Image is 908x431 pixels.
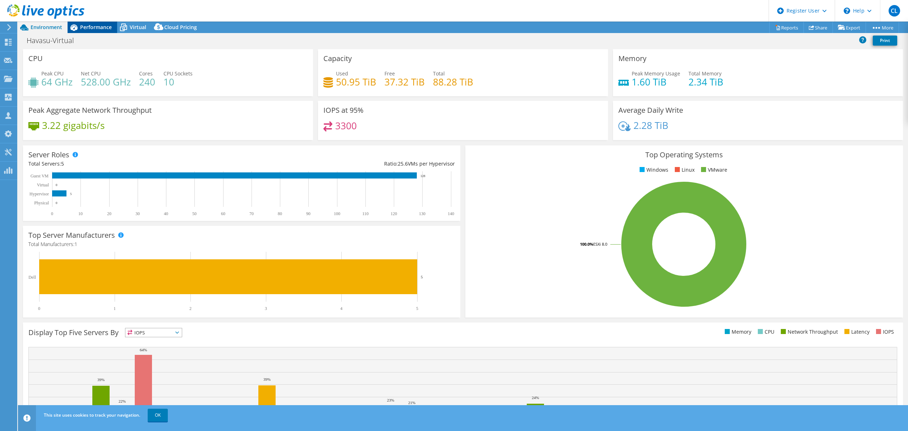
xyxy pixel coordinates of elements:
li: Memory [723,328,751,336]
span: IOPS [125,328,182,337]
text: 10 [78,211,83,216]
h4: 3300 [335,122,357,130]
text: 21% [408,400,415,405]
h4: 2.28 TiB [633,121,668,129]
li: Windows [638,166,668,174]
h4: 37.32 TiB [384,78,425,86]
h4: 1.60 TiB [632,78,680,86]
text: 130 [419,211,425,216]
li: Latency [843,328,870,336]
li: Network Throughput [779,328,838,336]
text: 140 [448,211,454,216]
svg: \n [844,8,850,14]
a: More [866,22,899,33]
text: 50 [192,211,197,216]
text: 30 [135,211,140,216]
span: Total [433,70,445,77]
text: 24% [532,395,539,400]
li: CPU [756,328,774,336]
a: OK [148,409,168,422]
h3: Peak Aggregate Network Throughput [28,106,152,114]
text: 110 [362,211,369,216]
text: 70 [249,211,254,216]
h3: Memory [618,55,646,62]
h3: CPU [28,55,43,62]
span: CL [889,5,900,17]
text: 39% [263,377,271,381]
text: 5 [70,192,72,196]
li: VMware [699,166,727,174]
h4: 10 [163,78,193,86]
span: Cores [139,70,153,77]
a: Print [873,36,897,46]
span: Total Memory [688,70,722,77]
text: 60 [221,211,225,216]
text: 23% [387,398,394,402]
text: 22% [119,399,126,403]
h4: 88.28 TiB [433,78,473,86]
span: 25.6 [398,160,408,167]
text: 20 [107,211,111,216]
text: 90 [306,211,310,216]
h4: 2.34 TiB [688,78,723,86]
text: Dell [28,275,36,280]
text: Hypervisor [29,191,49,196]
text: 39% [97,377,105,382]
h4: Total Manufacturers: [28,240,455,248]
text: Virtual [37,182,49,187]
a: Share [803,22,833,33]
text: 5 [421,275,423,279]
text: 0 [51,211,53,216]
span: Net CPU [81,70,101,77]
h4: 240 [139,78,155,86]
text: 0 [56,201,57,205]
span: Used [336,70,348,77]
h3: Capacity [323,55,352,62]
span: Peak CPU [41,70,64,77]
tspan: ESXi 8.0 [593,241,607,247]
span: This site uses cookies to track your navigation. [44,412,140,418]
text: Physical [34,200,49,205]
text: 64% [140,348,147,352]
text: 0 [56,183,57,187]
span: Environment [31,24,62,31]
li: IOPS [874,328,894,336]
span: Peak Memory Usage [632,70,680,77]
tspan: 100.0% [580,241,593,247]
span: Virtual [130,24,146,31]
text: 80 [278,211,282,216]
span: 1 [74,241,77,247]
a: Export [833,22,866,33]
h4: 64 GHz [41,78,73,86]
text: 2 [189,306,192,311]
text: 1 [114,306,116,311]
h3: Server Roles [28,151,69,159]
h1: Havasu-Virtual [23,37,85,45]
text: 3 [265,306,267,311]
h3: Top Server Manufacturers [28,231,115,239]
li: Linux [673,166,695,174]
h3: Average Daily Write [618,106,683,114]
div: Total Servers: [28,160,242,168]
a: Reports [769,22,804,33]
div: Ratio: VMs per Hypervisor [242,160,455,168]
text: 120 [391,211,397,216]
text: Guest VM [31,173,49,179]
text: 128 [420,174,425,178]
span: Performance [80,24,112,31]
span: Cloud Pricing [164,24,197,31]
text: 5 [416,306,418,311]
span: 5 [61,160,64,167]
h4: 50.95 TiB [336,78,376,86]
text: 0 [38,306,40,311]
h3: IOPS at 95% [323,106,364,114]
h3: Top Operating Systems [471,151,897,159]
h4: 3.22 gigabits/s [42,121,105,129]
text: 40 [164,211,168,216]
text: 4 [340,306,342,311]
span: Free [384,70,395,77]
span: CPU Sockets [163,70,193,77]
text: 100 [334,211,340,216]
h4: 528.00 GHz [81,78,131,86]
